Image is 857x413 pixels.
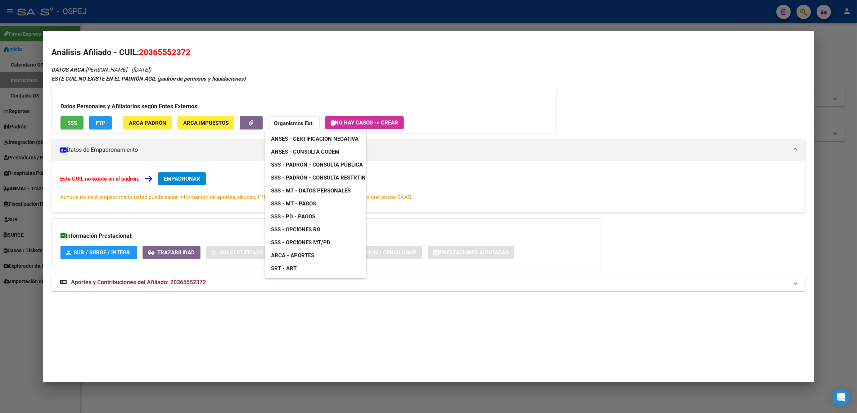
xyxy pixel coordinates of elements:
[271,265,297,272] span: SRT - ART
[265,210,321,223] a: SSS - PD - Pagos
[271,174,378,181] span: SSS - Padrón - Consulta Restrtingida
[265,171,384,184] a: SSS - Padrón - Consulta Restrtingida
[271,213,315,220] span: SSS - PD - Pagos
[271,226,320,233] span: SSS - Opciones RG
[833,389,850,406] div: Open Intercom Messenger
[265,197,322,210] a: SSS - MT - Pagos
[271,136,358,142] span: ANSES - Certificación Negativa
[265,223,326,236] a: SSS - Opciones RG
[265,132,364,145] a: ANSES - Certificación Negativa
[271,239,330,246] span: SSS - Opciones MT/PD
[265,158,369,171] a: SSS - Padrón - Consulta Pública
[265,184,356,197] a: SSS - MT - Datos Personales
[265,249,320,262] a: ARCA - Aportes
[271,187,351,194] span: SSS - MT - Datos Personales
[265,145,345,158] a: ANSES - Consulta CODEM
[271,200,316,207] span: SSS - MT - Pagos
[265,262,366,275] a: SRT - ART
[271,149,339,155] span: ANSES - Consulta CODEM
[265,236,336,249] a: SSS - Opciones MT/PD
[271,252,314,259] span: ARCA - Aportes
[271,162,363,168] span: SSS - Padrón - Consulta Pública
